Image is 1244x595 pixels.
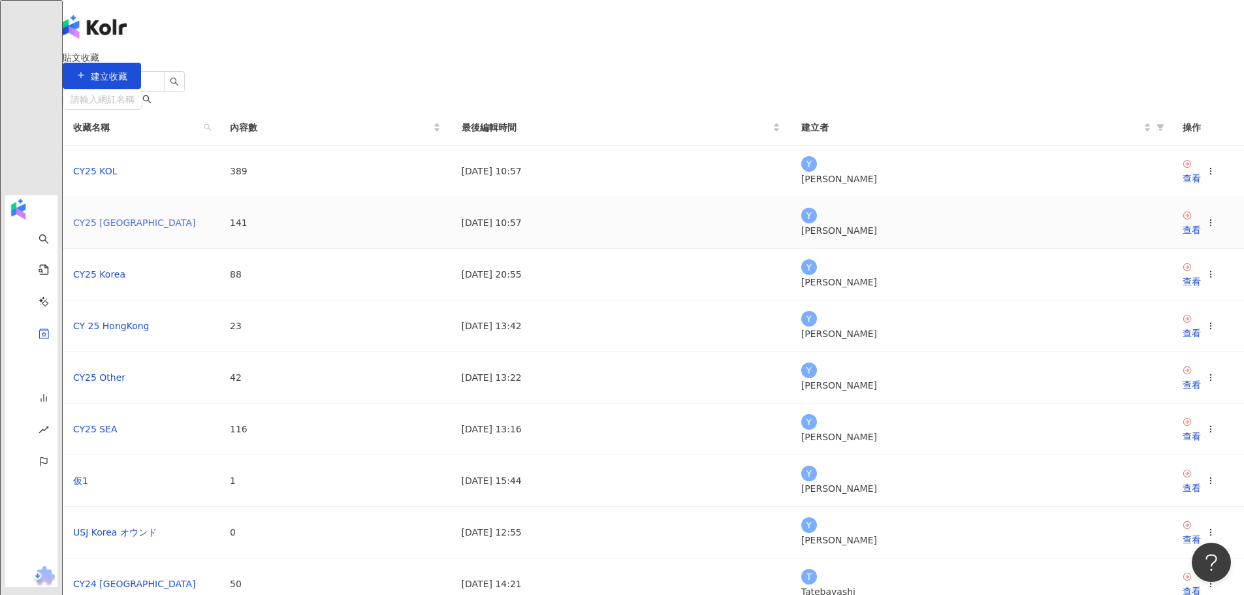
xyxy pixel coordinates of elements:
[806,466,812,481] span: Y
[1183,468,1201,495] a: 查看
[1183,274,1201,289] div: 查看
[1183,314,1201,340] a: 查看
[1183,262,1201,289] a: 查看
[806,363,812,378] span: Y
[39,417,49,446] span: rise
[73,475,88,486] a: 仮1
[73,527,157,538] a: USJ Korea オウンド
[73,269,125,280] a: CY25 Korea
[451,110,791,146] th: 最後編輯時間
[91,71,127,82] span: 建立收藏
[1172,110,1244,146] th: 操作
[806,260,812,274] span: Y
[451,249,791,300] td: [DATE] 20:55
[230,120,430,135] span: 內容數
[1183,520,1201,547] a: 查看
[219,455,451,507] td: 1
[1183,481,1201,495] div: 查看
[806,415,812,429] span: Y
[801,378,1162,393] div: [PERSON_NAME]
[801,327,1162,341] div: [PERSON_NAME]
[806,570,812,584] span: T
[451,352,791,404] td: [DATE] 13:22
[1192,543,1231,582] iframe: Help Scout Beacon - Open
[801,533,1162,547] div: [PERSON_NAME]
[1183,223,1201,237] div: 查看
[1183,417,1201,443] a: 查看
[1183,326,1201,340] div: 查看
[801,223,1162,238] div: [PERSON_NAME]
[801,172,1162,186] div: [PERSON_NAME]
[451,197,791,249] td: [DATE] 10:57
[31,566,57,587] img: chrome extension
[791,110,1172,146] th: 建立者
[801,430,1162,444] div: [PERSON_NAME]
[1183,210,1201,237] a: 查看
[806,208,812,223] span: Y
[219,404,451,455] td: 116
[451,507,791,558] td: [DATE] 12:55
[8,199,29,219] img: logo icon
[1183,532,1201,547] div: 查看
[63,15,127,39] img: logo
[1154,118,1167,137] span: filter
[806,518,812,532] span: Y
[73,372,125,383] a: CY25 Other
[219,197,451,249] td: 141
[73,166,118,176] a: CY25 KOL
[204,123,212,131] span: search
[806,157,812,171] span: Y
[451,455,791,507] td: [DATE] 15:44
[73,424,118,434] a: CY25 SEA
[73,120,199,135] span: 收藏名稱
[219,507,451,558] td: 0
[73,579,196,589] a: CY24 [GEOGRAPHIC_DATA]
[1183,171,1201,185] div: 查看
[451,146,791,197] td: [DATE] 10:57
[219,352,451,404] td: 42
[63,63,141,89] button: 建立收藏
[801,481,1162,496] div: [PERSON_NAME]
[806,312,812,326] span: Y
[451,404,791,455] td: [DATE] 13:16
[1183,365,1201,392] a: 查看
[170,77,179,86] span: search
[801,120,1141,135] span: 建立者
[1183,429,1201,443] div: 查看
[462,120,770,135] span: 最後編輯時間
[801,275,1162,289] div: [PERSON_NAME]
[1183,159,1201,185] a: 查看
[1183,378,1201,392] div: 查看
[219,249,451,300] td: 88
[201,118,214,137] span: search
[219,300,451,352] td: 23
[73,321,149,331] a: CY 25 HongKong
[73,217,196,228] a: CY25 [GEOGRAPHIC_DATA]
[219,146,451,197] td: 389
[142,95,152,104] span: search
[1156,123,1164,131] span: filter
[39,233,83,244] a: search
[63,52,1244,63] div: 貼文收藏
[219,110,451,146] th: 內容數
[451,300,791,352] td: [DATE] 13:42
